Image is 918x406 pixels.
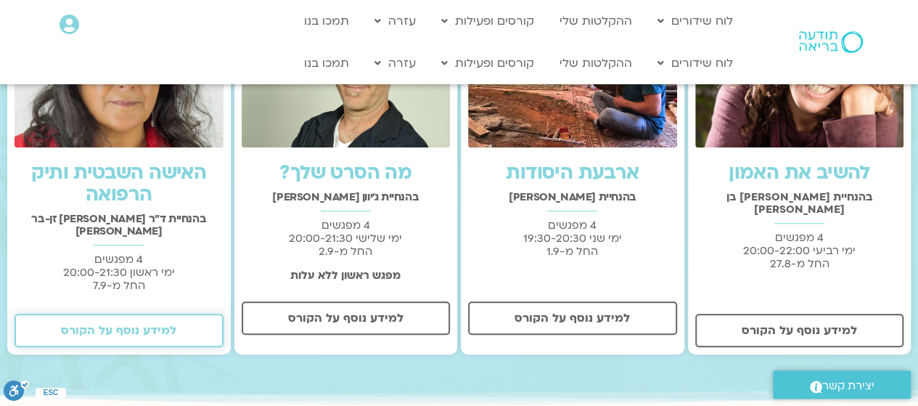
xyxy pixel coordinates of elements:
[773,370,911,399] a: יצירת קשר
[93,278,145,293] span: החל מ-7.9
[297,7,356,35] a: תמכו בנו
[468,191,677,203] h2: בהנחיית [PERSON_NAME]
[468,301,677,335] a: למידע נוסף על הקורס
[650,49,740,77] a: לוח שידורים
[799,31,863,53] img: תודעה בריאה
[367,7,423,35] a: עזרה
[31,160,206,208] a: האישה השבטית ותיק הרפואה
[822,376,874,396] span: יצירת קשר
[297,49,356,77] a: תמכו בנו
[468,219,677,258] p: 4 מפגשים ימי שני 19:30-20:30
[288,312,403,325] span: למידע נוסף על הקורס
[15,253,224,292] p: 4 מפגשים ימי ראשון 20:00-21:30
[15,213,224,237] h2: בהנחיית ד"ר [PERSON_NAME] זן-בר [PERSON_NAME]
[695,314,904,347] a: למידע נוסף על הקורס
[515,312,630,325] span: למידע נוסף על הקורס
[434,7,541,35] a: קורסים ופעילות
[729,160,870,186] a: להשיב את האמון
[695,191,904,216] h2: בהנחיית [PERSON_NAME] בן [PERSON_NAME]
[434,49,541,77] a: קורסים ופעילות
[367,49,423,77] a: עזרה
[319,244,372,259] span: החל מ-2.9
[242,301,451,335] a: למידע נוסף על הקורס
[15,314,224,347] a: למידע נוסף על הקורס
[552,49,639,77] a: ההקלטות שלי
[695,231,904,270] p: 4 מפגשים ימי רביעי 20:00-22:00 החל מ-27.8
[506,160,639,186] a: ארבעת היסודות
[242,191,451,203] h2: בהנחיית ג'יוון [PERSON_NAME]
[61,324,176,337] span: למידע נוסף על הקורס
[650,7,740,35] a: לוח שידורים
[279,160,411,186] a: מה הסרט שלך?
[552,7,639,35] a: ההקלטות שלי
[742,324,857,337] span: למידע נוסף על הקורס
[290,268,401,283] strong: מפגש ראשון ללא עלות
[242,219,451,258] p: 4 מפגשים ימי שלישי 20:00-21:30
[546,244,598,259] span: החל מ-1.9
